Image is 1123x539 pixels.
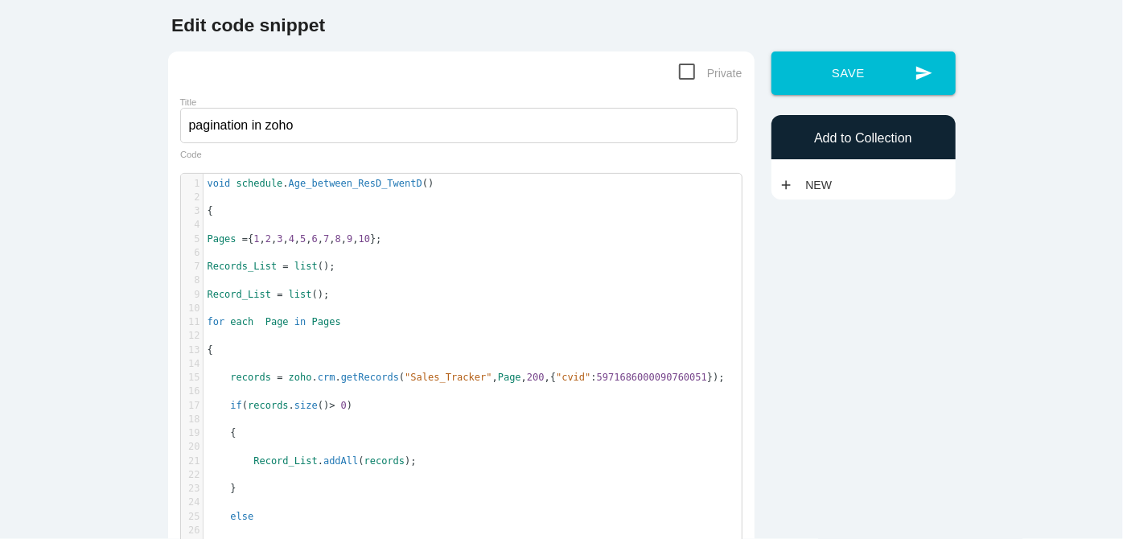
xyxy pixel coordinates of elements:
span: Pages [312,316,341,327]
span: for [208,316,225,327]
span: in [294,316,306,327]
span: } [208,483,237,494]
span: 1 [253,233,259,245]
div: 8 [181,274,203,287]
span: 6 [312,233,318,245]
div: 11 [181,315,203,329]
span: . () [208,178,434,189]
span: void [208,178,231,189]
span: records [364,455,405,467]
span: = [242,233,248,245]
i: send [915,51,933,95]
span: = [277,372,282,383]
span: { [208,344,213,356]
span: "Sales_Tracker" [405,372,492,383]
span: > [329,400,335,411]
span: { [208,427,237,438]
span: 9 [347,233,352,245]
label: Code [180,150,202,160]
div: 25 [181,510,203,524]
span: Record_List [208,289,271,300]
span: list [294,261,318,272]
span: = [277,289,282,300]
span: Records_List [208,261,278,272]
span: 4 [289,233,294,245]
div: 13 [181,344,203,357]
div: 19 [181,426,203,440]
span: else [230,511,253,522]
div: 6 [181,246,203,260]
span: "cvid" [556,372,590,383]
label: Title [180,97,197,107]
span: (); [208,261,335,272]
span: zoho [289,372,312,383]
h6: Add to Collection [780,131,948,146]
span: 200 [527,372,545,383]
div: 15 [181,371,203,385]
span: each [230,316,253,327]
span: schedule [237,178,283,189]
div: 3 [181,204,203,218]
b: Edit code snippet [171,14,325,35]
span: (); [208,289,330,300]
span: crm [318,372,335,383]
div: 14 [181,357,203,371]
span: Pages [208,233,237,245]
div: 1 [181,177,203,191]
span: size [294,400,318,411]
span: 5971686000090760051 [597,372,707,383]
div: 22 [181,468,203,482]
span: addAll [323,455,358,467]
span: Page [498,372,521,383]
span: list [289,289,312,300]
div: 23 [181,482,203,496]
span: 5 [300,233,306,245]
span: getRecords [341,372,399,383]
div: 7 [181,260,203,274]
a: addNew [780,171,841,200]
span: 2 [265,233,271,245]
span: if [230,400,241,411]
span: 8 [335,233,341,245]
i: add [780,171,794,200]
div: 20 [181,440,203,454]
span: Page [265,316,289,327]
div: 18 [181,413,203,426]
div: 24 [181,496,203,509]
div: 9 [181,288,203,302]
span: 0 [341,400,347,411]
button: sendSave [771,51,956,95]
div: 26 [181,524,203,537]
div: 21 [181,455,203,468]
span: = [282,261,288,272]
div: 5 [181,232,203,246]
span: { [208,205,213,216]
span: Age_between_ResD_TwentD [289,178,422,189]
span: . . ( , , ,{ : }); [208,372,725,383]
span: records [230,372,271,383]
span: Record_List [253,455,317,467]
div: 4 [181,218,203,232]
span: ( . () ) [208,400,353,411]
span: records [248,400,289,411]
div: 12 [181,329,203,343]
div: 16 [181,385,203,398]
div: 17 [181,399,203,413]
span: 3 [277,233,282,245]
span: 7 [323,233,329,245]
span: { , , , , , , , , , }; [208,233,382,245]
span: Private [679,64,742,84]
span: . ( ); [208,455,417,467]
div: 10 [181,302,203,315]
div: 2 [181,191,203,204]
span: 10 [359,233,370,245]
